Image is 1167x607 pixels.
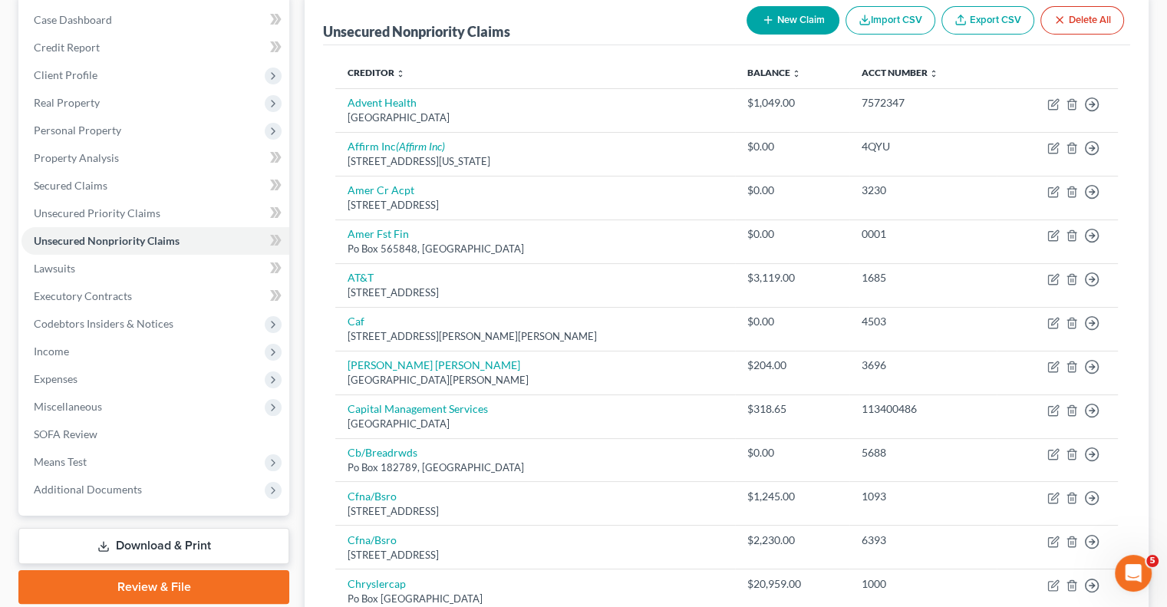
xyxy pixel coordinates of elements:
[747,445,837,460] div: $0.00
[348,533,397,546] a: Cfna/Bsro
[846,6,935,35] button: Import CSV
[348,111,723,125] div: [GEOGRAPHIC_DATA]
[862,401,985,417] div: 113400486
[348,315,364,328] a: Caf
[34,289,132,302] span: Executory Contracts
[348,592,723,606] div: Po Box [GEOGRAPHIC_DATA]
[348,271,374,284] a: AT&T
[862,576,985,592] div: 1000
[21,6,289,34] a: Case Dashboard
[34,400,102,413] span: Miscellaneous
[348,198,723,213] div: [STREET_ADDRESS]
[34,179,107,192] span: Secured Claims
[747,67,801,78] a: Balance unfold_more
[747,358,837,373] div: $204.00
[792,69,801,78] i: unfold_more
[21,34,289,61] a: Credit Report
[862,270,985,285] div: 1685
[747,533,837,548] div: $2,230.00
[348,242,723,256] div: Po Box 565848, [GEOGRAPHIC_DATA]
[21,282,289,310] a: Executory Contracts
[862,358,985,373] div: 3696
[348,329,723,344] div: [STREET_ADDRESS][PERSON_NAME][PERSON_NAME]
[21,227,289,255] a: Unsecured Nonpriority Claims
[348,460,723,475] div: Po Box 182789, [GEOGRAPHIC_DATA]
[34,234,180,247] span: Unsecured Nonpriority Claims
[34,455,87,468] span: Means Test
[941,6,1034,35] a: Export CSV
[396,140,445,153] i: (Affirm Inc)
[34,124,121,137] span: Personal Property
[747,95,837,111] div: $1,049.00
[348,548,723,562] div: [STREET_ADDRESS]
[747,183,837,198] div: $0.00
[862,95,985,111] div: 7572347
[34,206,160,219] span: Unsecured Priority Claims
[21,172,289,200] a: Secured Claims
[862,226,985,242] div: 0001
[929,69,938,78] i: unfold_more
[348,417,723,431] div: [GEOGRAPHIC_DATA]
[747,314,837,329] div: $0.00
[348,373,723,388] div: [GEOGRAPHIC_DATA][PERSON_NAME]
[862,489,985,504] div: 1093
[348,183,414,196] a: Amer Cr Acpt
[348,154,723,169] div: [STREET_ADDRESS][US_STATE]
[862,139,985,154] div: 4QYU
[34,372,77,385] span: Expenses
[348,504,723,519] div: [STREET_ADDRESS]
[747,401,837,417] div: $318.65
[18,528,289,564] a: Download & Print
[34,41,100,54] span: Credit Report
[348,67,405,78] a: Creditor unfold_more
[34,68,97,81] span: Client Profile
[348,490,397,503] a: Cfna/Bsro
[348,402,488,415] a: Capital Management Services
[747,139,837,154] div: $0.00
[862,183,985,198] div: 3230
[21,200,289,227] a: Unsecured Priority Claims
[862,314,985,329] div: 4503
[396,69,405,78] i: unfold_more
[21,255,289,282] a: Lawsuits
[348,358,520,371] a: [PERSON_NAME] [PERSON_NAME]
[747,270,837,285] div: $3,119.00
[348,446,417,459] a: Cb/Breadrwds
[348,140,445,153] a: Affirm Inc(Affirm Inc)
[747,489,837,504] div: $1,245.00
[348,577,406,590] a: Chryslercap
[34,427,97,440] span: SOFA Review
[323,22,510,41] div: Unsecured Nonpriority Claims
[348,227,409,240] a: Amer Fst Fin
[862,67,938,78] a: Acct Number unfold_more
[1115,555,1152,592] iframe: Intercom live chat
[34,262,75,275] span: Lawsuits
[34,483,142,496] span: Additional Documents
[862,533,985,548] div: 6393
[34,317,173,330] span: Codebtors Insiders & Notices
[1040,6,1124,35] button: Delete All
[18,570,289,604] a: Review & File
[747,226,837,242] div: $0.00
[862,445,985,460] div: 5688
[348,285,723,300] div: [STREET_ADDRESS]
[747,6,839,35] button: New Claim
[348,96,417,109] a: Advent Health
[21,421,289,448] a: SOFA Review
[34,345,69,358] span: Income
[34,96,100,109] span: Real Property
[34,13,112,26] span: Case Dashboard
[21,144,289,172] a: Property Analysis
[747,576,837,592] div: $20,959.00
[34,151,119,164] span: Property Analysis
[1146,555,1159,567] span: 5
